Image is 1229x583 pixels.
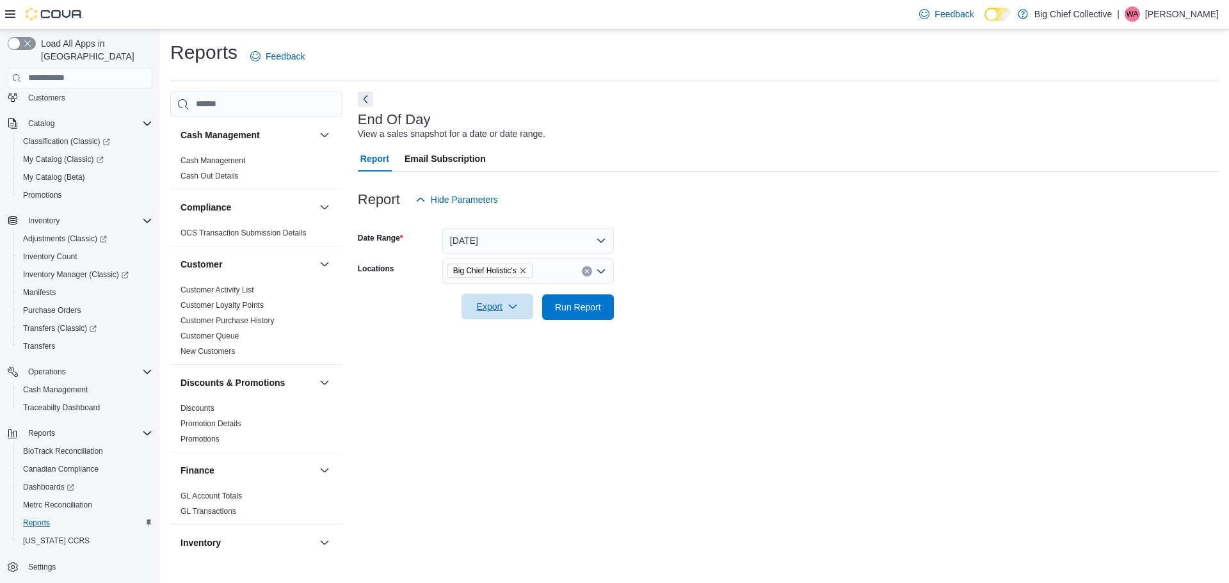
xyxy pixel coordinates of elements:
a: BioTrack Reconciliation [18,443,108,459]
a: Cash Management [18,382,93,397]
a: Purchase Orders [18,303,86,318]
a: Customer Queue [181,331,239,340]
span: Inventory Count [18,249,152,264]
button: Customer [317,257,332,272]
span: Promotions [181,434,220,444]
a: Reports [18,515,55,531]
button: Purchase Orders [13,301,157,319]
span: Customer Purchase History [181,315,275,326]
a: Canadian Compliance [18,461,104,477]
h1: Reports [170,40,237,65]
span: Customer Loyalty Points [181,300,264,310]
span: Catalog [23,116,152,131]
span: Purchase Orders [18,303,152,318]
span: Load All Apps in [GEOGRAPHIC_DATA] [36,37,152,63]
span: Big Chief Holistic's [447,264,533,278]
a: Classification (Classic) [18,134,115,149]
img: Cova [26,8,83,20]
a: My Catalog (Classic) [18,152,109,167]
p: | [1117,6,1120,22]
span: Email Subscription [405,146,486,172]
span: BioTrack Reconciliation [23,446,103,456]
button: Cash Management [13,381,157,399]
button: [US_STATE] CCRS [13,532,157,550]
button: My Catalog (Beta) [13,168,157,186]
span: OCS Transaction Submission Details [181,228,307,238]
span: Customer Activity List [181,285,254,295]
span: Promotions [18,188,152,203]
span: Promotion Details [181,419,241,429]
button: Discounts & Promotions [317,375,332,390]
a: My Catalog (Classic) [13,150,157,168]
span: Metrc Reconciliation [23,500,92,510]
p: [PERSON_NAME] [1145,6,1219,22]
span: Adjustments (Classic) [23,234,107,244]
button: Hide Parameters [410,187,503,212]
div: Wilson Allen [1125,6,1140,22]
a: GL Transactions [181,507,236,516]
span: Run Report [555,301,601,314]
button: Discounts & Promotions [181,376,314,389]
button: Operations [3,363,157,381]
a: Discounts [181,404,214,413]
span: Catalog [28,118,54,129]
a: Traceabilty Dashboard [18,400,105,415]
button: [DATE] [442,228,614,253]
button: Canadian Compliance [13,460,157,478]
a: Manifests [18,285,61,300]
span: Customers [23,90,152,106]
button: Export [462,294,533,319]
span: New Customers [181,346,235,356]
a: Inventory Manager (Classic) [13,266,157,284]
button: Reports [13,514,157,532]
span: Operations [23,364,152,379]
span: Inventory [28,216,60,226]
a: Dashboards [18,479,79,495]
a: Settings [23,559,61,575]
h3: Report [358,192,400,207]
span: Settings [28,562,56,572]
span: Transfers (Classic) [18,321,152,336]
label: Date Range [358,233,403,243]
button: Inventory [317,535,332,550]
a: My Catalog (Beta) [18,170,90,185]
span: Inventory Count [23,252,77,262]
a: Customer Loyalty Points [181,301,264,310]
span: Transfers (Classic) [23,323,97,333]
a: Promotions [18,188,67,203]
a: Inventory Count [18,249,83,264]
a: OCS Transaction Submission Details [181,228,307,237]
button: Inventory [23,213,65,228]
span: My Catalog (Beta) [23,172,85,182]
span: Reports [23,518,50,528]
span: Traceabilty Dashboard [18,400,152,415]
a: Feedback [914,1,979,27]
span: Inventory Manager (Classic) [18,267,152,282]
button: Traceabilty Dashboard [13,399,157,417]
a: Adjustments (Classic) [13,230,157,248]
button: Clear input [582,266,592,276]
span: My Catalog (Beta) [18,170,152,185]
span: Dashboards [18,479,152,495]
span: Cash Management [181,156,245,166]
span: Feedback [266,50,305,63]
button: Customer [181,258,314,271]
a: Transfers (Classic) [18,321,102,336]
button: Catalog [23,116,60,131]
span: Canadian Compliance [23,464,99,474]
span: Manifests [18,285,152,300]
div: Discounts & Promotions [170,401,342,452]
h3: End Of Day [358,112,431,127]
button: Compliance [317,200,332,215]
button: BioTrack Reconciliation [13,442,157,460]
button: Finance [181,464,314,477]
span: My Catalog (Classic) [23,154,104,164]
h3: Cash Management [181,129,260,141]
span: Adjustments (Classic) [18,231,152,246]
span: Cash Management [18,382,152,397]
div: Cash Management [170,153,342,189]
h3: Compliance [181,201,231,214]
a: Customer Activity List [181,285,254,294]
a: Dashboards [13,478,157,496]
input: Dark Mode [984,8,1011,21]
